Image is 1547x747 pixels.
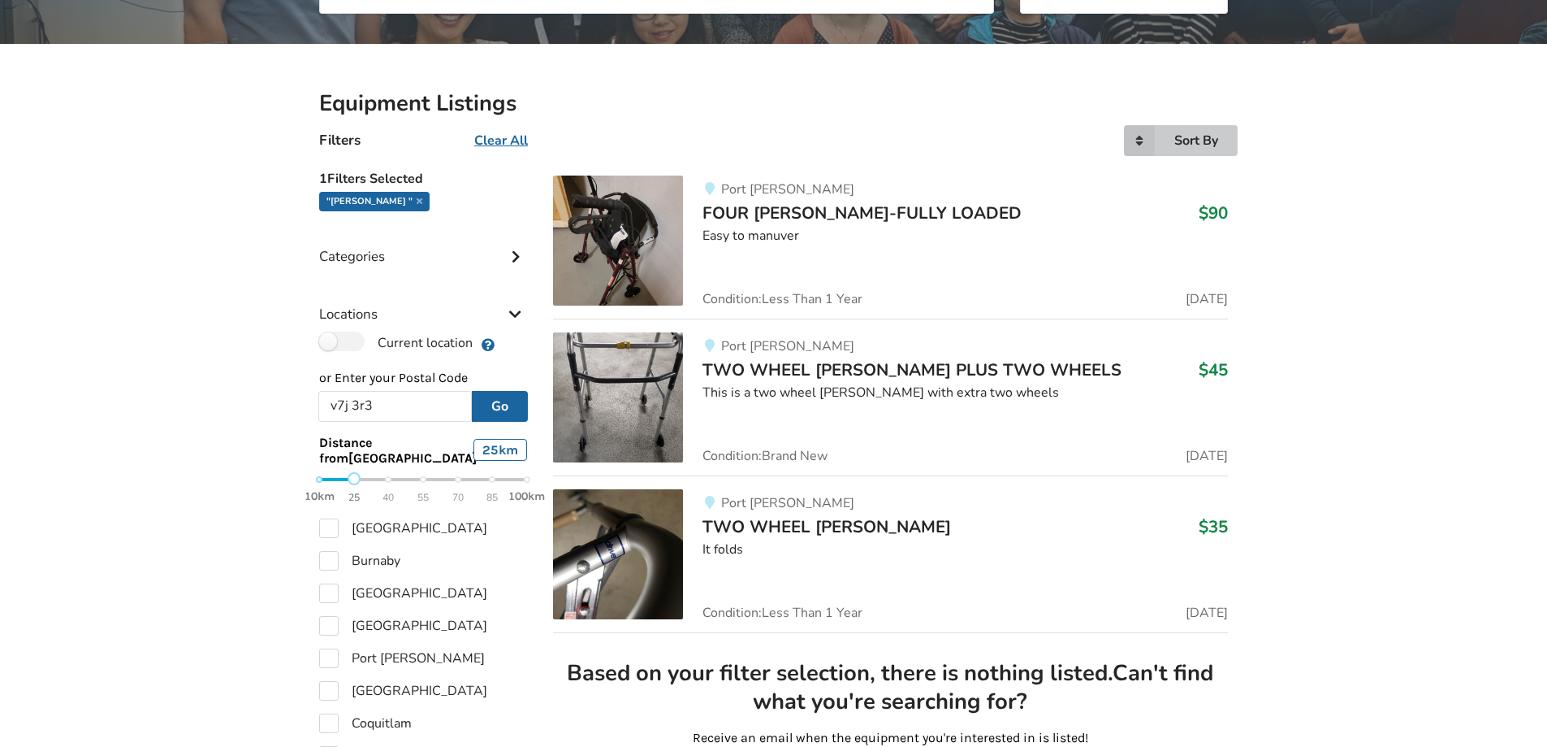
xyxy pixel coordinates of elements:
[702,202,1022,224] span: FOUR [PERSON_NAME]-FULLY LOADED
[553,476,1228,632] a: mobility-two wheel walker Port [PERSON_NAME]TWO WHEEL [PERSON_NAME]$35It foldsCondition:Less Than...
[1186,450,1228,463] span: [DATE]
[566,659,1215,717] h2: Based on your filter selection, there is nothing listed. Can't find what you're searching for?
[1174,134,1218,147] div: Sort By
[486,489,498,507] span: 85
[553,489,683,619] img: mobility-two wheel walker
[472,391,528,422] button: Go
[702,358,1121,381] span: TWO WHEEL [PERSON_NAME] PLUS TWO WHEELS
[305,489,335,503] strong: 10km
[553,176,683,306] img: mobility-four whell walker-fully loaded
[702,227,1228,245] div: Easy to manuver
[319,584,487,603] label: [GEOGRAPHIC_DATA]
[1199,202,1228,224] h3: $90
[319,435,477,466] span: Distance from [GEOGRAPHIC_DATA]
[1199,516,1228,537] h3: $35
[319,681,487,701] label: [GEOGRAPHIC_DATA]
[319,192,430,211] div: "[PERSON_NAME] "
[1186,293,1228,306] span: [DATE]
[1199,359,1228,380] h3: $45
[721,180,854,198] span: Port [PERSON_NAME]
[319,551,400,571] label: Burnaby
[319,332,473,353] label: Current location
[721,494,854,512] span: Port [PERSON_NAME]
[553,319,1228,476] a: mobility-two wheel walker plus two wheelsPort [PERSON_NAME]TWO WHEEL [PERSON_NAME] PLUS TWO WHEEL...
[319,369,527,388] p: or Enter your Postal Code
[319,163,527,192] h5: 1 Filters Selected
[702,515,951,538] span: TWO WHEEL [PERSON_NAME]
[473,439,527,461] div: 25 km
[417,489,429,507] span: 55
[553,176,1228,319] a: mobility-four whell walker-fully loadedPort [PERSON_NAME]FOUR [PERSON_NAME]-FULLY LOADED$90Easy t...
[319,273,527,331] div: Locations
[452,489,464,507] span: 70
[319,215,527,273] div: Categories
[702,293,862,306] span: Condition: Less Than 1 Year
[702,606,862,619] span: Condition: Less Than 1 Year
[319,616,487,636] label: [GEOGRAPHIC_DATA]
[348,489,360,507] span: 25
[319,649,485,668] label: Port [PERSON_NAME]
[1186,606,1228,619] span: [DATE]
[318,391,472,422] input: Post Code
[319,519,487,538] label: [GEOGRAPHIC_DATA]
[508,489,545,503] strong: 100km
[382,489,394,507] span: 40
[319,714,412,733] label: Coquitlam
[702,541,1228,559] div: It folds
[721,337,854,355] span: Port [PERSON_NAME]
[702,450,828,463] span: Condition: Brand New
[474,132,528,150] u: Clear All
[702,384,1228,402] div: This is a two wheel [PERSON_NAME] with extra two wheels
[553,332,683,463] img: mobility-two wheel walker plus two wheels
[319,131,361,150] h4: Filters
[319,89,1228,118] h2: Equipment Listings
